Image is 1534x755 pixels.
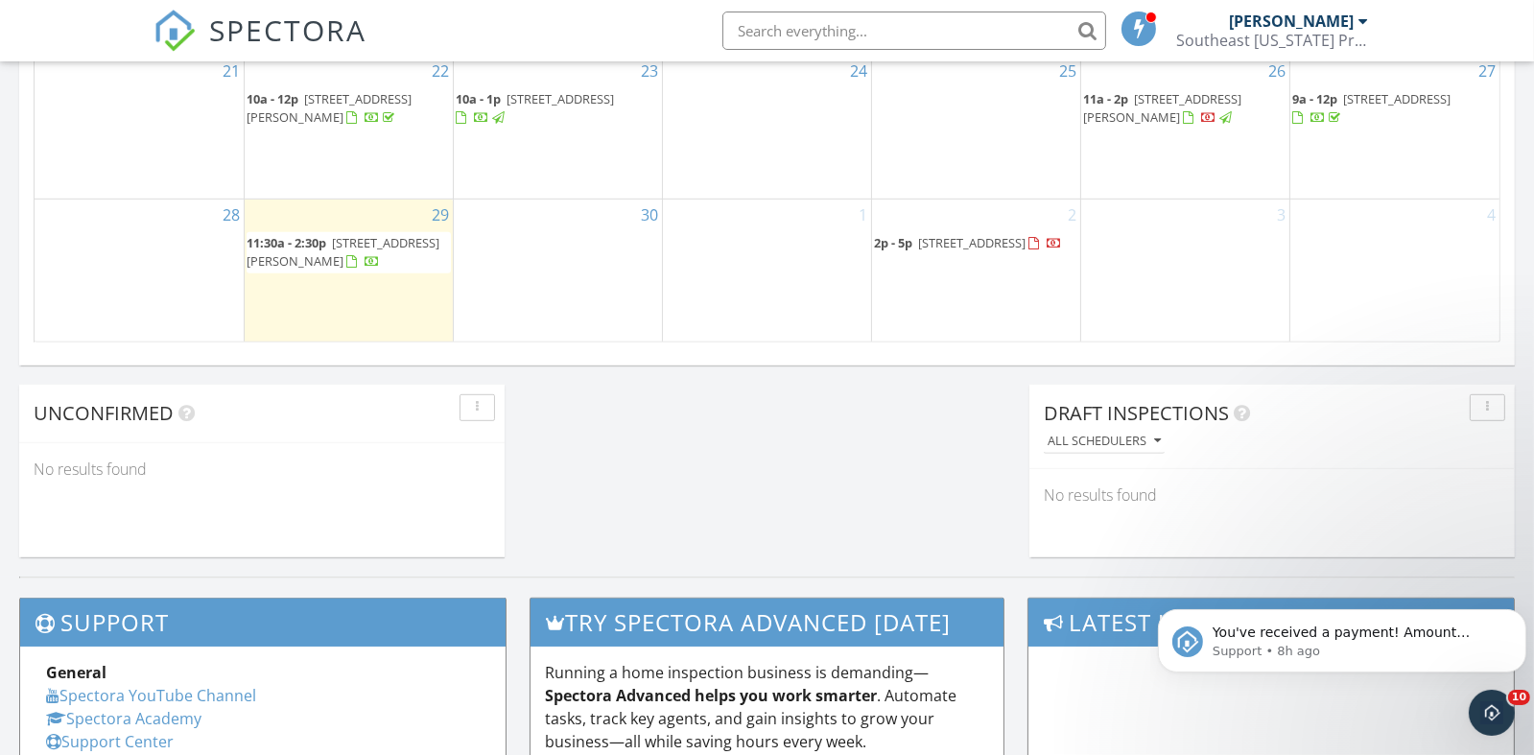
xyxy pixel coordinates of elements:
[219,200,244,230] a: Go to September 28, 2025
[456,90,614,126] a: 10a - 1p [STREET_ADDRESS]
[247,234,439,270] span: [STREET_ADDRESS][PERSON_NAME]
[46,662,106,683] strong: General
[1055,56,1080,86] a: Go to September 25, 2025
[1176,31,1368,50] div: Southeast Ohio Property Inspection
[874,234,1062,251] a: 2p - 5p [STREET_ADDRESS]
[637,200,662,230] a: Go to September 30, 2025
[1083,90,1241,126] a: 11a - 2p [STREET_ADDRESS][PERSON_NAME]
[1081,55,1290,199] td: Go to September 26, 2025
[19,443,505,495] div: No results found
[247,234,439,270] a: 11:30a - 2:30p [STREET_ADDRESS][PERSON_NAME]
[545,685,877,706] strong: Spectora Advanced helps you work smarter
[1475,56,1499,86] a: Go to September 27, 2025
[1029,469,1515,521] div: No results found
[1292,90,1451,126] a: 9a - 12p [STREET_ADDRESS]
[846,56,871,86] a: Go to September 24, 2025
[855,200,871,230] a: Go to October 1, 2025
[1290,55,1499,199] td: Go to September 27, 2025
[531,599,1004,646] h3: Try spectora advanced [DATE]
[1028,599,1514,646] h3: Latest Updates
[1508,690,1530,705] span: 10
[1081,200,1290,342] td: Go to October 3, 2025
[1044,429,1165,455] button: All schedulers
[46,685,256,706] a: Spectora YouTube Channel
[456,90,501,107] span: 10a - 1p
[1229,12,1354,31] div: [PERSON_NAME]
[453,200,662,342] td: Go to September 30, 2025
[244,200,453,342] td: Go to September 29, 2025
[247,232,451,273] a: 11:30a - 2:30p [STREET_ADDRESS][PERSON_NAME]
[428,56,453,86] a: Go to September 22, 2025
[35,55,244,199] td: Go to September 21, 2025
[874,234,912,251] span: 2p - 5p
[1469,690,1515,736] iframe: Intercom live chat
[244,55,453,199] td: Go to September 22, 2025
[1483,200,1499,230] a: Go to October 4, 2025
[62,56,344,281] span: You've received a payment! Amount $425.00 Fee $11.99 Net $413.01 Transaction # pi_3SCYLSK7snlDGpR...
[637,56,662,86] a: Go to September 23, 2025
[1292,90,1337,107] span: 9a - 12p
[1290,200,1499,342] td: Go to October 4, 2025
[247,90,412,126] span: [STREET_ADDRESS][PERSON_NAME]
[456,88,660,130] a: 10a - 1p [STREET_ADDRESS]
[34,400,174,426] span: Unconfirmed
[872,55,1081,199] td: Go to September 25, 2025
[247,88,451,130] a: 10a - 12p [STREET_ADDRESS][PERSON_NAME]
[1292,88,1498,130] a: 9a - 12p [STREET_ADDRESS]
[1048,435,1161,448] div: All schedulers
[247,90,298,107] span: 10a - 12p
[1044,400,1229,426] span: Draft Inspections
[545,661,990,753] p: Running a home inspection business is demanding— . Automate tasks, track key agents, and gain ins...
[722,12,1106,50] input: Search everything...
[1343,90,1451,107] span: [STREET_ADDRESS]
[247,234,326,251] span: 11:30a - 2:30p
[46,731,174,752] a: Support Center
[153,26,366,66] a: SPECTORA
[918,234,1026,251] span: [STREET_ADDRESS]
[1064,200,1080,230] a: Go to October 2, 2025
[1150,569,1534,703] iframe: Intercom notifications message
[874,232,1078,255] a: 2p - 5p [STREET_ADDRESS]
[62,74,352,91] p: Message from Support, sent 8h ago
[453,55,662,199] td: Go to September 23, 2025
[247,90,412,126] a: 10a - 12p [STREET_ADDRESS][PERSON_NAME]
[1264,56,1289,86] a: Go to September 26, 2025
[1083,90,1128,107] span: 11a - 2p
[209,10,366,50] span: SPECTORA
[20,599,506,646] h3: Support
[1273,200,1289,230] a: Go to October 3, 2025
[1083,90,1241,126] span: [STREET_ADDRESS][PERSON_NAME]
[46,708,201,729] a: Spectora Academy
[507,90,614,107] span: [STREET_ADDRESS]
[1083,88,1287,130] a: 11a - 2p [STREET_ADDRESS][PERSON_NAME]
[662,200,871,342] td: Go to October 1, 2025
[662,55,871,199] td: Go to September 24, 2025
[872,200,1081,342] td: Go to October 2, 2025
[153,10,196,52] img: The Best Home Inspection Software - Spectora
[428,200,453,230] a: Go to September 29, 2025
[35,200,244,342] td: Go to September 28, 2025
